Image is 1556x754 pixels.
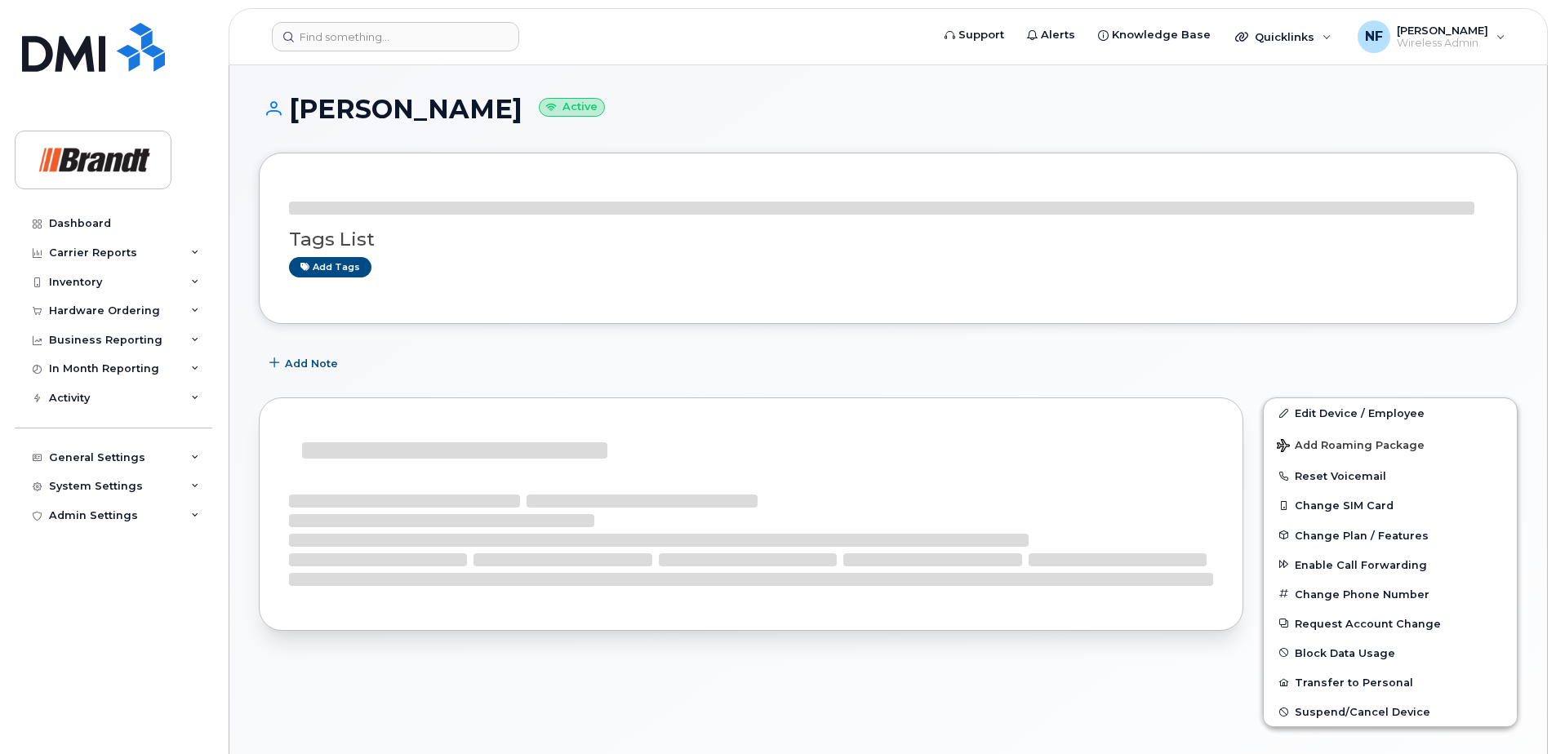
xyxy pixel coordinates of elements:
[285,356,338,371] span: Add Note
[1264,638,1517,668] button: Block Data Usage
[1264,490,1517,520] button: Change SIM Card
[539,98,605,117] small: Active
[289,257,371,277] a: Add tags
[1277,439,1425,455] span: Add Roaming Package
[1264,550,1517,579] button: Enable Call Forwarding
[1264,609,1517,638] button: Request Account Change
[1264,521,1517,550] button: Change Plan / Features
[259,348,352,378] button: Add Note
[1264,697,1517,726] button: Suspend/Cancel Device
[1264,461,1517,490] button: Reset Voicemail
[1295,558,1427,570] span: Enable Call Forwarding
[1264,668,1517,697] button: Transfer to Personal
[1264,428,1517,461] button: Add Roaming Package
[1295,529,1429,541] span: Change Plan / Features
[289,229,1487,250] h3: Tags List
[259,95,1518,123] h1: [PERSON_NAME]
[1264,579,1517,609] button: Change Phone Number
[1295,706,1430,718] span: Suspend/Cancel Device
[1264,398,1517,428] a: Edit Device / Employee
